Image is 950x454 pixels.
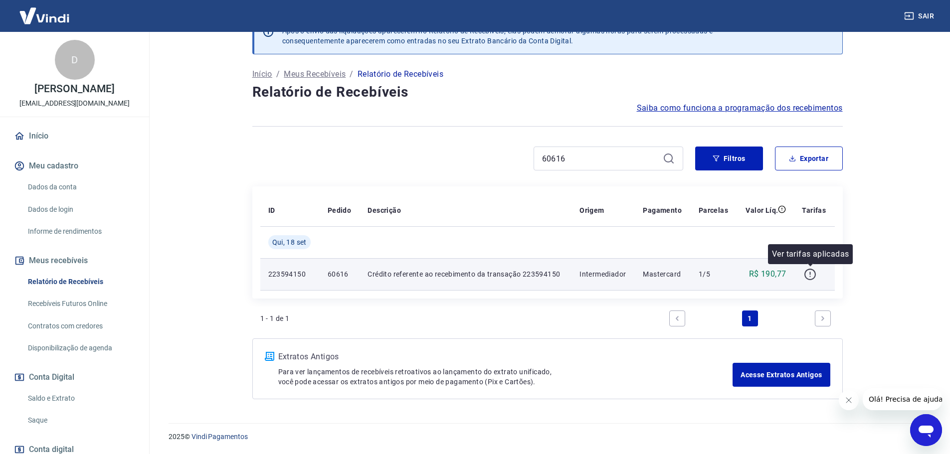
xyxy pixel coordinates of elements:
[839,390,859,410] iframe: Fechar mensagem
[742,310,758,326] a: Page 1 is your current page
[699,269,729,279] p: 1/5
[19,98,130,109] p: [EMAIL_ADDRESS][DOMAIN_NAME]
[278,351,733,363] p: Extratos Antigos
[910,414,942,446] iframe: Botão para abrir a janela de mensagens
[24,199,137,220] a: Dados de login
[268,269,312,279] p: 223594150
[169,432,926,442] p: 2025 ©
[265,352,274,361] img: ícone
[368,205,401,215] p: Descrição
[579,269,627,279] p: Intermediador
[278,367,733,387] p: Para ver lançamentos de recebíveis retroativos ao lançamento do extrato unificado, você pode aces...
[699,205,728,215] p: Parcelas
[368,269,564,279] p: Crédito referente ao recebimento da transação 223594150
[772,248,849,260] p: Ver tarifas aplicadas
[24,410,137,431] a: Saque
[643,205,682,215] p: Pagamento
[276,68,280,80] p: /
[579,205,604,215] p: Origem
[252,68,272,80] a: Início
[637,102,843,114] a: Saiba como funciona a programação dos recebimentos
[665,306,835,330] ul: Pagination
[775,147,843,170] button: Exportar
[24,338,137,358] a: Disponibilização de agenda
[863,388,942,410] iframe: Mensagem da empresa
[24,272,137,292] a: Relatório de Recebíveis
[12,155,137,177] button: Meu cadastro
[24,316,137,336] a: Contratos com credores
[191,433,248,441] a: Vindi Pagamentos
[733,363,830,387] a: Acesse Extratos Antigos
[12,125,137,147] a: Início
[268,205,275,215] p: ID
[282,26,713,46] p: Após o envio das liquidações aparecerem no Relatório de Recebíveis, elas podem demorar algumas ho...
[542,151,659,166] input: Busque pelo número do pedido
[643,269,682,279] p: Mastercard
[260,313,290,323] p: 1 - 1 de 1
[902,7,938,25] button: Sair
[12,366,137,388] button: Conta Digital
[328,205,351,215] p: Pedido
[350,68,353,80] p: /
[695,147,763,170] button: Filtros
[746,205,778,215] p: Valor Líq.
[24,177,137,197] a: Dados da conta
[252,82,843,102] h4: Relatório de Recebíveis
[24,388,137,409] a: Saldo e Extrato
[815,310,831,326] a: Next page
[12,0,77,31] img: Vindi
[24,294,137,314] a: Recebíveis Futuros Online
[358,68,443,80] p: Relatório de Recebíveis
[24,221,137,242] a: Informe de rendimentos
[55,40,95,80] div: D
[34,84,114,94] p: [PERSON_NAME]
[669,310,685,326] a: Previous page
[284,68,346,80] a: Meus Recebíveis
[328,269,352,279] p: 60616
[12,250,137,272] button: Meus recebíveis
[749,268,786,280] p: R$ 190,77
[6,7,84,15] span: Olá! Precisa de ajuda?
[802,205,826,215] p: Tarifas
[272,237,307,247] span: Qui, 18 set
